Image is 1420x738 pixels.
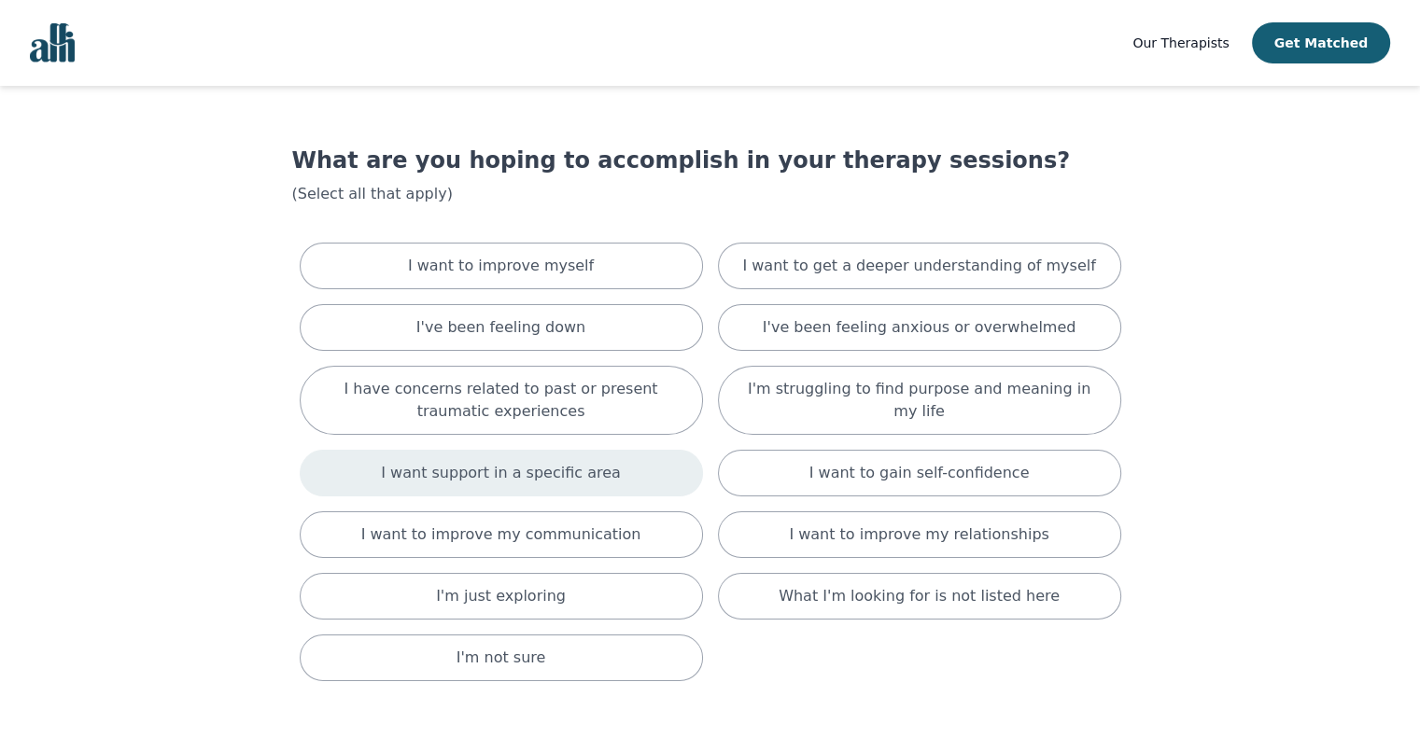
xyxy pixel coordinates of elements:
[789,523,1048,546] p: I want to improve my relationships
[779,585,1060,607] p: What I'm looking for is not listed here
[323,378,680,423] p: I have concerns related to past or present traumatic experiences
[1132,35,1229,50] span: Our Therapists
[741,378,1098,423] p: I'm struggling to find purpose and meaning in my life
[742,255,1095,277] p: I want to get a deeper understanding of myself
[809,462,1030,484] p: I want to gain self-confidence
[416,316,585,339] p: I've been feeling down
[361,523,641,546] p: I want to improve my communication
[1252,22,1390,63] button: Get Matched
[457,647,546,669] p: I'm not sure
[30,23,75,63] img: alli logo
[763,316,1076,339] p: I've been feeling anxious or overwhelmed
[292,146,1129,175] h1: What are you hoping to accomplish in your therapy sessions?
[1132,32,1229,54] a: Our Therapists
[381,462,621,484] p: I want support in a specific area
[408,255,594,277] p: I want to improve myself
[436,585,566,607] p: I'm just exploring
[292,183,1129,205] p: (Select all that apply)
